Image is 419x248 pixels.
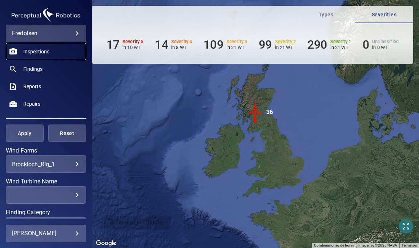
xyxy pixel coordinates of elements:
[6,155,86,173] div: Wind Farms
[275,39,296,44] h6: Severity 2
[6,217,86,235] div: Finding Category
[6,179,86,184] label: Wind Turbine Name
[226,39,247,44] h6: Severity 3
[204,38,247,52] li: Severity 3
[106,38,120,52] h6: 17
[23,48,49,55] span: Inspections
[6,210,86,215] label: Finding Category
[363,38,399,52] li: Severity Unclassified
[307,38,327,52] h6: 290
[12,228,80,239] div: [PERSON_NAME]
[6,25,86,42] div: fredolsen
[48,125,86,142] button: Reset
[330,39,351,44] h6: Severity 1
[6,125,44,142] button: Apply
[259,38,296,52] li: Severity 2
[155,38,168,52] h6: 14
[122,39,144,44] h6: Severity 5
[9,6,82,25] img: fredolsen-logo
[23,65,43,73] span: Findings
[106,38,144,52] li: Severity 5
[245,101,266,124] gmp-advanced-marker: 36
[266,101,273,123] div: 36
[359,10,409,19] span: Severities
[122,45,144,50] p: in 10 WT
[204,38,223,52] h6: 109
[15,129,35,138] span: Apply
[301,10,351,19] span: Types
[12,161,80,168] div: Brockloch_Rig_1
[6,148,86,154] label: Wind Farms
[23,100,40,107] span: Repairs
[23,83,41,90] span: Reports
[275,45,296,50] p: in 21 WT
[171,45,192,50] p: in 8 WT
[226,45,247,50] p: in 21 WT
[307,38,351,52] li: Severity 1
[12,28,80,39] div: fredolsen
[314,243,354,248] button: Combinaciones de teclas
[94,239,118,248] img: Google
[259,38,272,52] h6: 99
[94,239,118,248] a: Abre esta zona en Google Maps (se abre en una nueva ventana)
[155,38,192,52] li: Severity 4
[363,38,369,52] h6: 0
[372,45,399,50] p: in 0 WT
[330,45,351,50] p: in 21 WT
[358,243,397,247] span: Imágenes ©2025 NASA
[6,186,86,204] div: Wind Turbine Name
[6,43,86,60] a: inspections noActive
[6,60,86,78] a: findings noActive
[402,243,417,247] a: Términos
[372,39,399,44] h6: Unclassified
[6,95,86,113] a: repairs noActive
[171,39,192,44] h6: Severity 4
[245,101,266,123] img: windFarmIconCat5.svg
[6,78,86,95] a: reports noActive
[57,129,77,138] span: Reset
